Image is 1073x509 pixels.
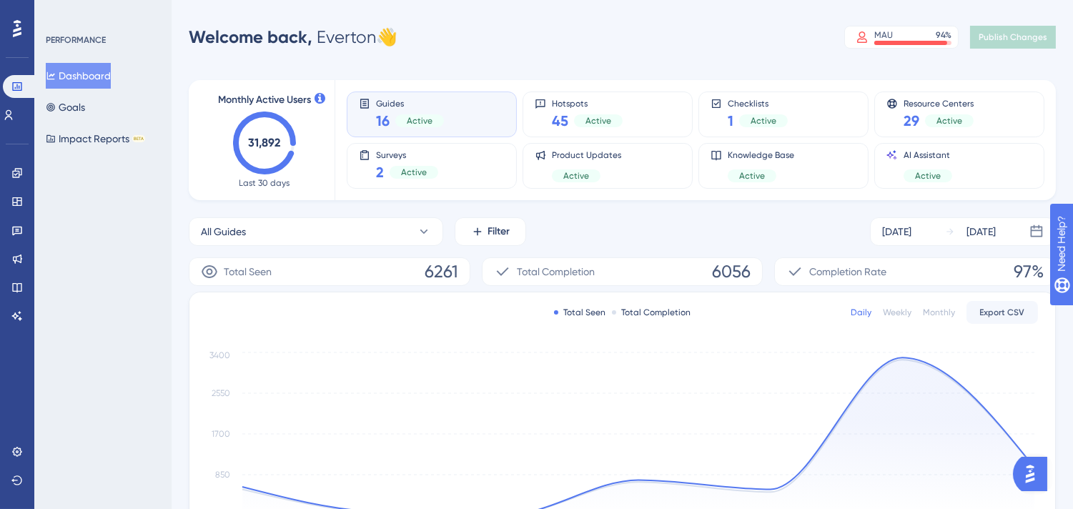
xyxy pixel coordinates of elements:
iframe: UserGuiding AI Assistant Launcher [1013,453,1056,495]
span: Knowledge Base [728,149,794,161]
span: 6056 [712,260,751,283]
span: All Guides [201,223,246,240]
tspan: 850 [215,470,230,480]
span: Export CSV [980,307,1025,318]
span: Active [585,115,611,127]
span: Active [401,167,427,178]
div: BETA [132,135,145,142]
button: All Guides [189,217,443,246]
span: Hotspots [552,98,623,108]
span: 97% [1014,260,1044,283]
button: Export CSV [966,301,1038,324]
span: Filter [488,223,510,240]
span: 45 [552,111,568,131]
div: Total Seen [554,307,606,318]
span: 6261 [425,260,458,283]
button: Impact ReportsBETA [46,126,145,152]
div: [DATE] [966,223,996,240]
div: Everton 👋 [189,26,397,49]
span: Monthly Active Users [218,92,311,109]
span: Active [739,170,765,182]
span: Surveys [376,149,438,159]
div: [DATE] [882,223,911,240]
div: Total Completion [612,307,691,318]
tspan: 2550 [212,388,230,398]
tspan: 1700 [212,429,230,439]
span: 2 [376,162,384,182]
div: Monthly [923,307,955,318]
span: AI Assistant [904,149,952,161]
button: Filter [455,217,526,246]
text: 31,892 [249,136,281,149]
tspan: 3400 [209,350,230,360]
div: 94 % [936,29,951,41]
span: Guides [376,98,444,108]
div: MAU [874,29,893,41]
span: 1 [728,111,733,131]
span: Product Updates [552,149,621,161]
span: Total Completion [517,263,595,280]
span: Total Seen [224,263,272,280]
span: Need Help? [34,4,89,21]
span: Active [563,170,589,182]
span: Active [751,115,776,127]
span: Active [915,170,941,182]
div: PERFORMANCE [46,34,106,46]
span: Active [407,115,432,127]
button: Goals [46,94,85,120]
span: Checklists [728,98,788,108]
span: Welcome back, [189,26,312,47]
span: Active [936,115,962,127]
span: Last 30 days [239,177,290,189]
span: 16 [376,111,390,131]
div: Weekly [883,307,911,318]
div: Daily [851,307,871,318]
span: Resource Centers [904,98,974,108]
span: 29 [904,111,919,131]
button: Publish Changes [970,26,1056,49]
span: Completion Rate [809,263,886,280]
span: Publish Changes [979,31,1047,43]
button: Dashboard [46,63,111,89]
